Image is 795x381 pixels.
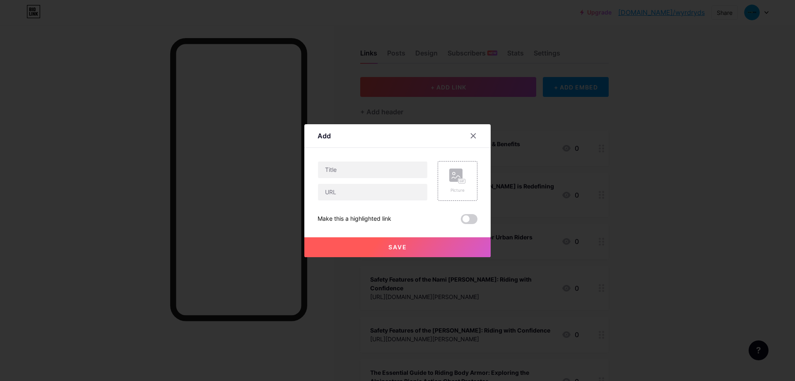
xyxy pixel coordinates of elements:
[388,244,407,251] span: Save
[318,184,427,200] input: URL
[318,214,391,224] div: Make this a highlighted link
[318,162,427,178] input: Title
[304,237,491,257] button: Save
[318,131,331,141] div: Add
[449,187,466,193] div: Picture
